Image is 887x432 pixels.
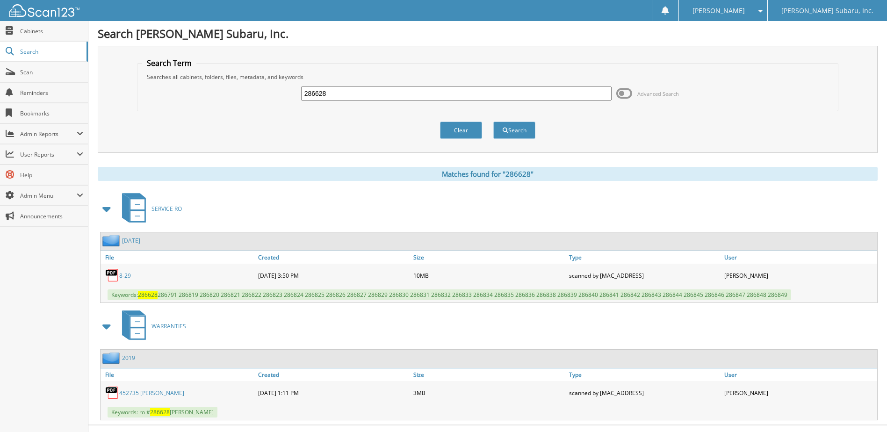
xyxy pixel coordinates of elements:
[105,268,119,282] img: PDF.png
[411,368,566,381] a: Size
[20,27,83,35] span: Cabinets
[567,266,722,285] div: scanned by [MAC_ADDRESS]
[142,73,833,81] div: Searches all cabinets, folders, files, metadata, and keywords
[840,387,887,432] iframe: Chat Widget
[781,8,873,14] span: [PERSON_NAME] Subaru, Inc.
[105,386,119,400] img: PDF.png
[150,408,170,416] span: 286628
[20,130,77,138] span: Admin Reports
[116,190,182,227] a: SERVICE RO
[119,272,131,280] a: 8-29
[722,266,877,285] div: [PERSON_NAME]
[637,90,679,97] span: Advanced Search
[116,308,186,345] a: WARRANTIES
[692,8,745,14] span: [PERSON_NAME]
[411,383,566,402] div: 3MB
[102,235,122,246] img: folder2.png
[567,368,722,381] a: Type
[411,266,566,285] div: 10MB
[256,266,411,285] div: [DATE] 3:50 PM
[151,205,182,213] span: SERVICE RO
[20,48,82,56] span: Search
[256,251,411,264] a: Created
[567,383,722,402] div: scanned by [MAC_ADDRESS]
[256,368,411,381] a: Created
[20,89,83,97] span: Reminders
[108,289,791,300] span: Keywords: 286791 286819 286820 286821 286822 286823 286824 286825 286826 286827 286829 286830 286...
[20,212,83,220] span: Announcements
[722,383,877,402] div: [PERSON_NAME]
[98,26,878,41] h1: Search [PERSON_NAME] Subaru, Inc.
[20,151,77,158] span: User Reports
[122,237,140,245] a: [DATE]
[108,407,217,418] span: Keywords: ro # [PERSON_NAME]
[102,352,122,364] img: folder2.png
[567,251,722,264] a: Type
[98,167,878,181] div: Matches found for "286628"
[101,368,256,381] a: File
[722,251,877,264] a: User
[9,4,79,17] img: scan123-logo-white.svg
[722,368,877,381] a: User
[493,122,535,139] button: Search
[20,171,83,179] span: Help
[20,109,83,117] span: Bookmarks
[101,251,256,264] a: File
[20,192,77,200] span: Admin Menu
[122,354,135,362] a: 2019
[440,122,482,139] button: Clear
[411,251,566,264] a: Size
[119,389,184,397] a: 452735 [PERSON_NAME]
[142,58,196,68] legend: Search Term
[138,291,158,299] span: 286628
[20,68,83,76] span: Scan
[256,383,411,402] div: [DATE] 1:11 PM
[151,322,186,330] span: WARRANTIES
